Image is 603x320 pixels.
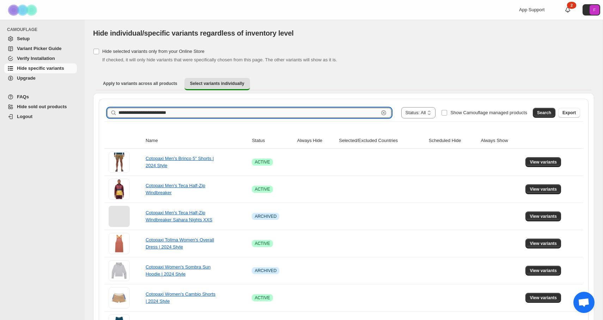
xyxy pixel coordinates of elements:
button: Select variants individually [184,78,250,90]
button: View variants [525,157,561,167]
a: FAQs [4,92,77,102]
button: View variants [525,211,561,221]
span: Hide specific variants [17,66,64,71]
th: Selected/Excluded Countries [337,133,427,149]
span: Select variants individually [190,81,244,86]
a: Cotopaxi Men's Teca Half-Zip Windbreaker [146,183,205,195]
img: Camouflage [6,0,41,20]
a: Open chat [573,292,595,313]
img: Cotopaxi Women's Cambio Shorts | 2024 Style [109,287,130,308]
button: Clear [380,109,387,116]
span: Search [537,110,551,116]
span: View variants [530,186,557,192]
img: Cotopaxi Tolima Women's Overall Dress | 2024 Style [109,233,130,254]
span: Verify Installation [17,56,55,61]
a: Cotopaxi Men's Teca Half-Zip Windbreaker Sahara Nights XXS [146,210,212,222]
span: View variants [530,159,557,165]
span: ACTIVE [255,241,270,246]
span: Logout [17,114,32,119]
span: View variants [530,295,557,301]
span: Export [562,110,576,116]
a: Upgrade [4,73,77,83]
a: Logout [4,112,77,122]
a: Cotopaxi Tolima Women's Overall Dress | 2024 Style [146,237,214,250]
th: Status [250,133,295,149]
button: Export [558,108,580,118]
th: Scheduled Hide [427,133,479,149]
div: 2 [567,2,576,9]
button: Search [533,108,555,118]
a: Verify Installation [4,54,77,63]
span: Hide sold out products [17,104,67,109]
span: Show Camouflage managed products [450,110,527,115]
span: App Support [519,7,544,12]
span: CAMOUFLAGE [7,27,80,32]
span: Hide individual/specific variants regardless of inventory level [93,29,294,37]
a: Cotopaxi Women's Sombra Sun Hoodie | 2024 Style [146,264,211,277]
span: FAQs [17,94,29,99]
a: Variant Picker Guide [4,44,77,54]
span: If checked, it will only hide variants that were specifically chosen from this page. The other va... [102,57,337,62]
span: ARCHIVED [255,268,276,273]
span: ARCHIVED [255,214,276,219]
span: Apply to variants across all products [103,81,177,86]
span: View variants [530,268,557,273]
span: View variants [530,214,557,219]
span: ACTIVE [255,295,270,301]
span: ACTIVE [255,186,270,192]
span: Avatar with initials F [590,5,599,15]
span: ACTIVE [255,159,270,165]
button: View variants [525,239,561,248]
img: Cotopaxi Women's Sombra Sun Hoodie | 2024 Style [109,260,130,281]
a: Hide specific variants [4,63,77,73]
span: Upgrade [17,75,36,81]
img: Cotopaxi Men's Brinco 5" Shorts | 2024 Style [109,152,130,173]
span: Setup [17,36,30,41]
button: View variants [525,266,561,276]
a: Hide sold out products [4,102,77,112]
a: Setup [4,34,77,44]
a: Cotopaxi Women's Cambio Shorts | 2024 Style [146,291,215,304]
button: Avatar with initials F [583,4,600,16]
a: 2 [564,6,571,13]
span: View variants [530,241,557,246]
a: Cotopaxi Men's Brinco 5" Shorts | 2024 Style [146,156,214,168]
span: Hide selected variants only from your Online Store [102,49,205,54]
th: Name [144,133,250,149]
button: Apply to variants across all products [97,78,183,89]
span: Variant Picker Guide [17,46,61,51]
th: Always Show [479,133,523,149]
button: View variants [525,184,561,194]
button: View variants [525,293,561,303]
img: Cotopaxi Men's Teca Half-Zip Windbreaker [109,179,130,200]
th: Always Hide [295,133,337,149]
text: F [593,8,596,12]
